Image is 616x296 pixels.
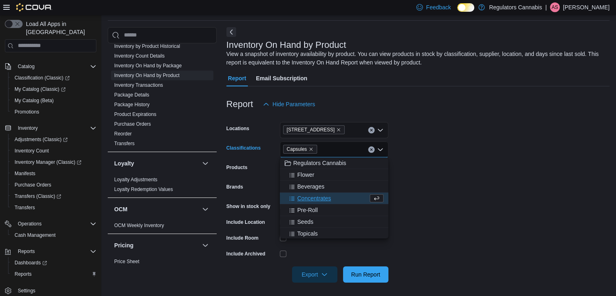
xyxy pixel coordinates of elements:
label: Show in stock only [226,203,271,210]
span: Inventory Count Details [114,53,165,59]
span: Transfers (Classic) [15,193,61,199]
span: Concentrates [297,194,331,202]
h3: OCM [114,205,128,213]
a: Settings [15,286,38,296]
button: Remove 3099 Forest Glade Dr from selection in this group [336,127,341,132]
button: Operations [15,219,45,229]
button: Run Report [343,266,388,283]
span: Inventory Manager (Classic) [15,159,81,165]
p: | [545,2,547,12]
a: Inventory On Hand by Package [114,63,182,69]
button: Operations [2,218,100,230]
a: Inventory Manager (Classic) [11,157,85,167]
span: Cash Management [11,230,96,240]
h3: Pricing [114,241,133,249]
a: Dashboards [8,257,100,268]
span: Inventory Count [15,148,49,154]
a: Promotions [11,107,43,117]
span: Hide Parameters [273,100,315,108]
button: OCM [114,205,199,213]
span: Purchase Orders [114,121,151,127]
button: Concentrates [280,193,388,204]
img: Cova [16,3,52,11]
a: Loyalty Redemption Values [114,187,173,192]
span: Inventory [18,125,38,131]
span: My Catalog (Beta) [15,97,54,104]
span: Promotions [11,107,96,117]
div: View a snapshot of inventory availability by product. You can view products in stock by classific... [226,50,605,67]
h3: Inventory On Hand by Product [226,40,346,50]
button: Loyalty [200,159,210,168]
span: Purchase Orders [15,182,51,188]
span: Flower [297,171,314,179]
a: Manifests [11,169,38,178]
a: Transfers (Classic) [11,191,64,201]
span: Transfers [15,204,35,211]
button: Inventory [2,122,100,134]
span: Inventory On Hand by Product [114,72,179,79]
label: Classifications [226,145,261,151]
span: Transfers [114,140,134,147]
span: Capsules [287,145,307,153]
a: Reports [11,269,35,279]
div: Pricing [108,257,217,270]
a: Package History [114,102,149,107]
button: Inventory Count [8,145,100,157]
span: Run Report [351,270,380,279]
span: [STREET_ADDRESS] [287,126,335,134]
button: Topicals [280,228,388,240]
button: Reports [8,268,100,280]
a: Cash Management [11,230,59,240]
button: Regulators Cannabis [280,157,388,169]
button: Seeds [280,216,388,228]
span: Manifests [11,169,96,178]
a: Purchase Orders [11,180,55,190]
button: Reports [2,246,100,257]
a: Price Sheet [114,259,139,264]
a: Reorder [114,131,132,137]
button: Catalog [15,62,38,71]
label: Products [226,164,247,171]
button: Flower [280,169,388,181]
span: Transfers [11,203,96,212]
a: My Catalog (Classic) [8,84,100,95]
button: Loyalty [114,159,199,167]
a: Inventory Count [11,146,52,156]
div: Inventory [108,32,217,152]
span: Package History [114,101,149,108]
span: Package Details [114,92,149,98]
span: Settings [15,285,96,296]
span: Catalog [15,62,96,71]
h3: Loyalty [114,159,134,167]
a: Inventory On Hand by Product [114,73,179,78]
a: Adjustments (Classic) [8,134,100,145]
span: Reports [18,248,35,255]
span: Seeds [297,218,313,226]
span: Operations [15,219,96,229]
span: Dashboards [11,258,96,268]
span: My Catalog (Classic) [11,84,96,94]
a: Inventory Manager (Classic) [8,157,100,168]
span: OCM Weekly Inventory [114,222,164,229]
span: Report [228,70,246,86]
a: Product Expirations [114,112,156,117]
span: Operations [18,221,42,227]
p: [PERSON_NAME] [563,2,610,12]
label: Include Location [226,219,265,225]
label: Include Archived [226,251,265,257]
button: Beverages [280,181,388,193]
span: My Catalog (Beta) [11,96,96,105]
h3: Report [226,99,253,109]
span: Adjustments (Classic) [15,136,68,143]
button: Next [226,27,236,37]
span: Adjustments (Classic) [11,135,96,144]
span: Price Sheet [114,258,139,265]
span: 3099 Forest Glade Dr [283,125,345,134]
label: Brands [226,184,243,190]
a: Inventory Transactions [114,82,163,88]
span: Regulators Cannabis [293,159,346,167]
